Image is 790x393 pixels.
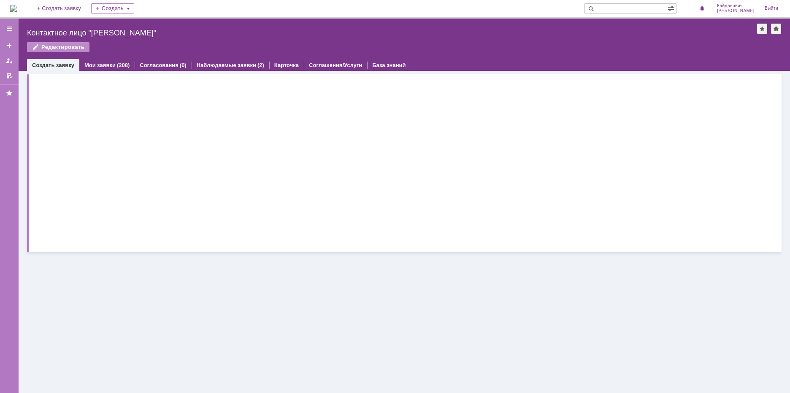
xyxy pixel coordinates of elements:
[84,62,116,68] a: Мои заявки
[668,4,676,12] span: Расширенный поиск
[91,3,134,13] div: Создать
[257,62,264,68] div: (2)
[197,62,256,68] a: Наблюдаемые заявки
[32,62,74,68] a: Создать заявку
[27,29,757,37] div: Контактное лицо "[PERSON_NAME]"
[274,62,299,68] a: Карточка
[3,39,16,52] a: Создать заявку
[717,3,755,8] span: Кайданович
[140,62,179,68] a: Согласования
[117,62,130,68] div: (208)
[372,62,406,68] a: База знаний
[3,69,16,83] a: Мои согласования
[10,5,17,12] a: Перейти на домашнюю страницу
[180,62,187,68] div: (0)
[757,24,767,34] div: Добавить в избранное
[3,54,16,67] a: Мои заявки
[309,62,362,68] a: Соглашения/Услуги
[771,24,781,34] div: Сделать домашней страницей
[717,8,755,13] span: [PERSON_NAME]
[10,5,17,12] img: logo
